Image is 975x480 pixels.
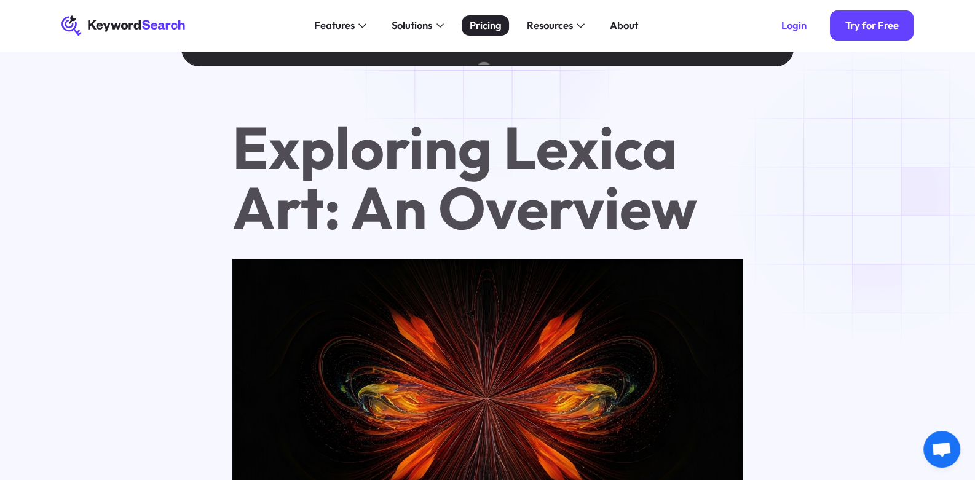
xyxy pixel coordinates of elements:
div: Solutions [392,18,432,33]
a: Pricing [462,15,509,36]
a: Login [766,10,822,41]
div: Pricing [470,18,502,33]
div: Open chat [923,431,960,468]
div: Features [314,18,355,33]
div: Try for Free [845,19,899,32]
div: Resources [527,18,573,33]
div: Login [781,19,807,32]
a: Try for Free [830,10,914,41]
div: About [610,18,638,33]
h1: Exploring Lexica Art: An Overview [232,117,743,238]
a: About [602,15,646,36]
